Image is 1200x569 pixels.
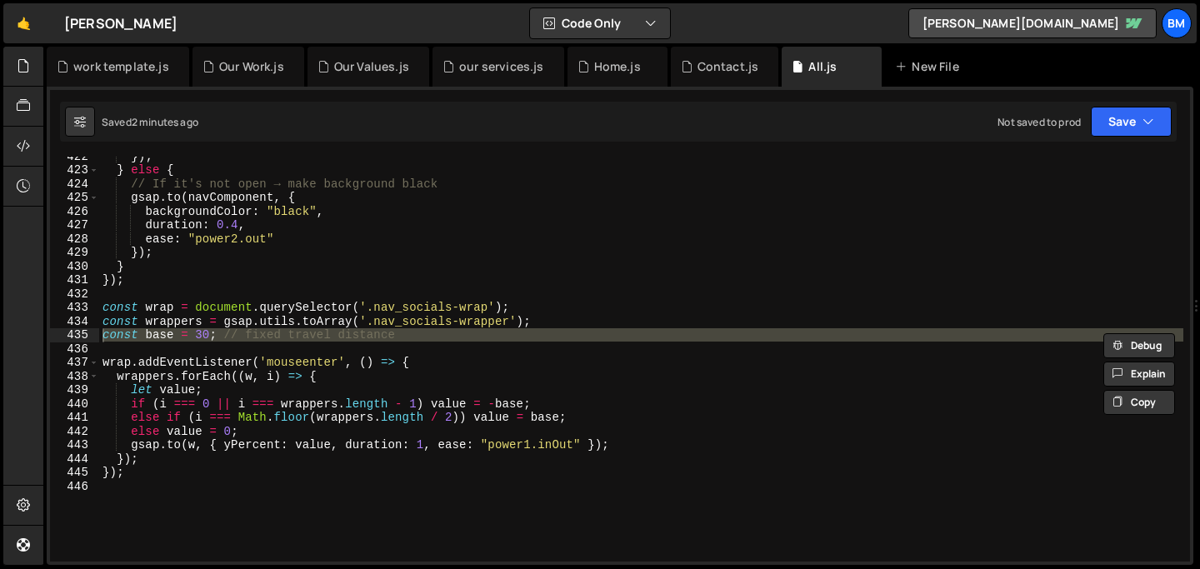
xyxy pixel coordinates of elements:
[50,397,99,412] div: 440
[50,315,99,329] div: 434
[808,58,837,75] div: All.js
[50,480,99,494] div: 446
[132,115,198,129] div: 2 minutes ago
[50,301,99,315] div: 433
[997,115,1081,129] div: Not saved to prod
[50,287,99,302] div: 432
[50,177,99,192] div: 424
[50,438,99,452] div: 443
[50,466,99,480] div: 445
[3,3,44,43] a: 🤙
[50,150,99,164] div: 422
[50,452,99,467] div: 444
[50,191,99,205] div: 425
[50,383,99,397] div: 439
[1091,107,1172,137] button: Save
[50,205,99,219] div: 426
[594,58,641,75] div: Home.js
[64,13,177,33] div: [PERSON_NAME]
[50,356,99,370] div: 437
[50,342,99,357] div: 436
[102,115,198,129] div: Saved
[50,163,99,177] div: 423
[697,58,759,75] div: Contact.js
[908,8,1157,38] a: [PERSON_NAME][DOMAIN_NAME]
[50,328,99,342] div: 435
[50,411,99,425] div: 441
[219,58,284,75] div: Our Work.js
[50,370,99,384] div: 438
[50,218,99,232] div: 427
[334,58,409,75] div: Our Values.js
[459,58,543,75] div: our services.js
[50,425,99,439] div: 442
[50,232,99,247] div: 428
[1162,8,1192,38] a: bm
[1103,362,1175,387] button: Explain
[50,260,99,274] div: 430
[50,273,99,287] div: 431
[73,58,169,75] div: work template.js
[530,8,670,38] button: Code Only
[50,246,99,260] div: 429
[895,58,965,75] div: New File
[1103,390,1175,415] button: Copy
[1103,333,1175,358] button: Debug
